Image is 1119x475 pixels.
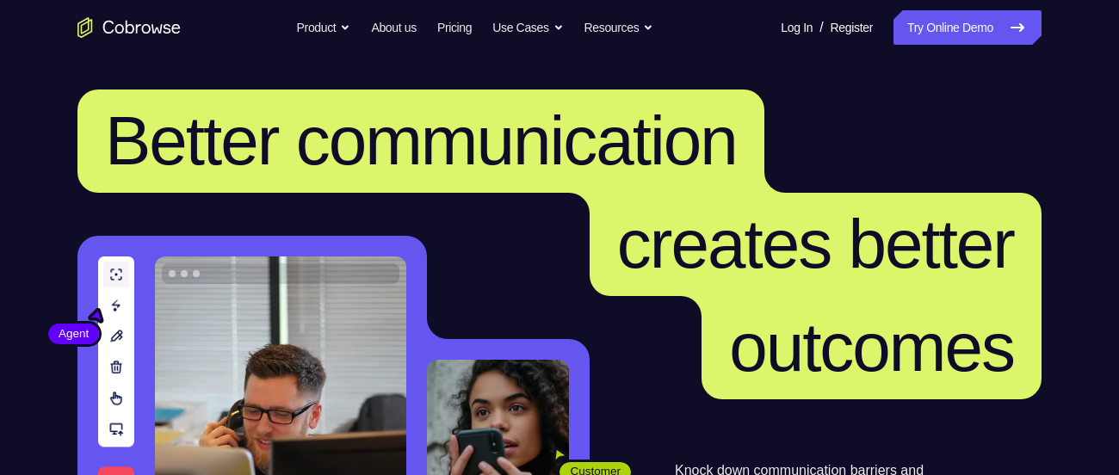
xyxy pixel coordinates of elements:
[437,10,472,45] a: Pricing
[105,102,737,179] span: Better communication
[617,206,1014,282] span: creates better
[831,10,873,45] a: Register
[893,10,1042,45] a: Try Online Demo
[729,309,1014,386] span: outcomes
[584,10,654,45] button: Resources
[77,17,181,38] a: Go to the home page
[492,10,563,45] button: Use Cases
[297,10,351,45] button: Product
[819,17,823,38] span: /
[781,10,813,45] a: Log In
[371,10,416,45] a: About us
